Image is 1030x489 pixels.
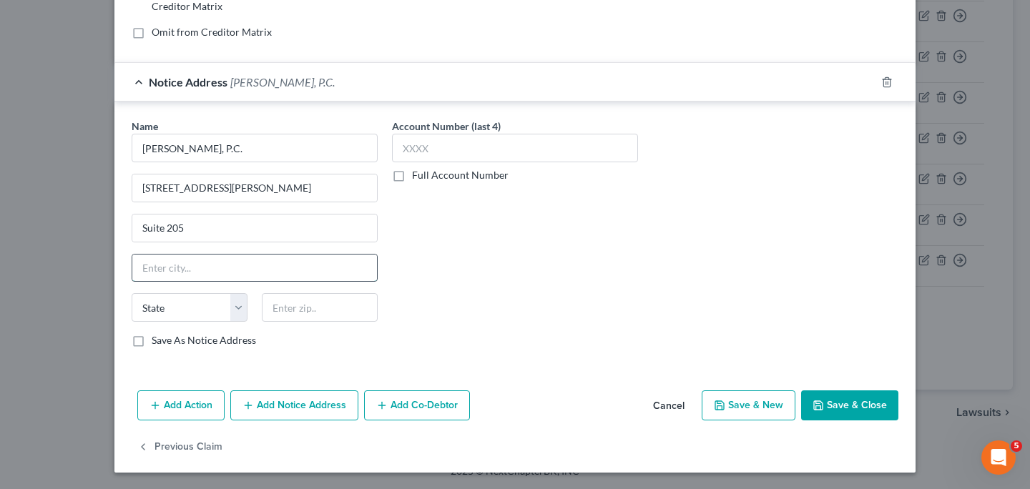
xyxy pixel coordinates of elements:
[137,390,225,420] button: Add Action
[149,75,227,89] span: Notice Address
[1011,440,1022,452] span: 5
[230,390,358,420] button: Add Notice Address
[152,26,272,38] span: Omit from Creditor Matrix
[262,293,378,322] input: Enter zip..
[132,120,158,132] span: Name
[132,134,378,162] input: Search by name...
[801,390,898,420] button: Save & Close
[392,119,501,134] label: Account Number (last 4)
[152,333,256,347] label: Save As Notice Address
[230,75,335,89] span: [PERSON_NAME], P.C.
[412,168,509,182] label: Full Account Number
[642,392,696,420] button: Cancel
[702,390,795,420] button: Save & New
[981,440,1016,475] iframe: Intercom live chat
[132,214,377,242] input: Apt, Suite, etc...
[132,174,377,202] input: Enter address...
[364,390,470,420] button: Add Co-Debtor
[137,432,222,462] button: Previous Claim
[132,255,377,282] input: Enter city...
[392,134,638,162] input: XXXX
